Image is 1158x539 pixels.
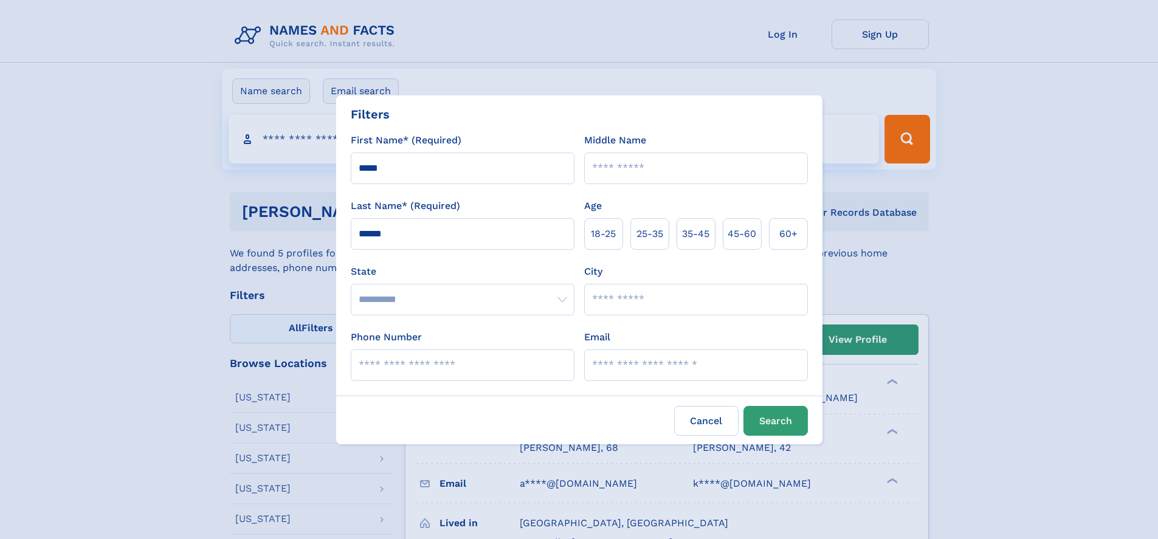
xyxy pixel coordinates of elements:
[636,227,663,241] span: 25‑35
[351,133,461,148] label: First Name* (Required)
[351,199,460,213] label: Last Name* (Required)
[682,227,709,241] span: 35‑45
[779,227,798,241] span: 60+
[591,227,616,241] span: 18‑25
[351,264,574,279] label: State
[743,406,808,436] button: Search
[584,199,602,213] label: Age
[584,264,602,279] label: City
[728,227,756,241] span: 45‑60
[584,133,646,148] label: Middle Name
[584,330,610,345] label: Email
[351,105,390,123] div: Filters
[351,330,422,345] label: Phone Number
[674,406,739,436] label: Cancel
